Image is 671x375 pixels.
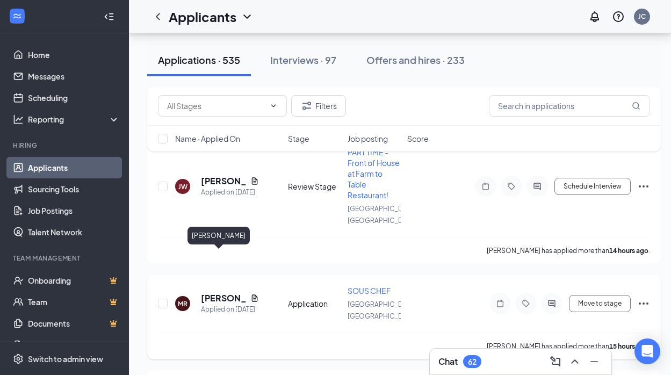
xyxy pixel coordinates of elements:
[588,355,601,368] svg: Minimize
[28,221,120,243] a: Talent Network
[288,181,341,192] div: Review Stage
[13,114,24,125] svg: Analysis
[158,53,240,67] div: Applications · 535
[13,254,118,263] div: Team Management
[28,291,120,313] a: TeamCrown
[250,294,259,302] svg: Document
[554,178,631,195] button: Schedule Interview
[28,313,120,334] a: DocumentsCrown
[520,299,532,308] svg: Tag
[637,297,650,310] svg: Ellipses
[609,342,648,350] b: 15 hours ago
[201,292,246,304] h5: [PERSON_NAME]
[169,8,236,26] h1: Applicants
[637,180,650,193] svg: Ellipses
[250,177,259,185] svg: Document
[531,182,544,191] svg: ActiveChat
[479,182,492,191] svg: Note
[545,299,558,308] svg: ActiveChat
[167,100,265,112] input: All Stages
[632,102,640,110] svg: MagnifyingGlass
[348,286,391,295] span: SOUS CHEF
[178,182,187,191] div: JW
[586,353,603,370] button: Minimize
[28,114,120,125] div: Reporting
[201,175,246,187] h5: [PERSON_NAME]
[13,141,118,150] div: Hiring
[28,354,103,364] div: Switch to admin view
[487,342,650,351] p: [PERSON_NAME] has applied more than .
[151,10,164,23] svg: ChevronLeft
[104,11,114,22] svg: Collapse
[638,12,646,21] div: JC
[241,10,254,23] svg: ChevronDown
[28,178,120,200] a: Sourcing Tools
[588,10,601,23] svg: Notifications
[487,246,650,255] p: [PERSON_NAME] has applied more than .
[28,44,120,66] a: Home
[566,353,583,370] button: ChevronUp
[288,298,341,309] div: Application
[291,95,346,117] button: Filter Filters
[28,157,120,178] a: Applicants
[175,133,240,144] span: Name · Applied On
[288,133,309,144] span: Stage
[348,300,417,320] span: [GEOGRAPHIC_DATA], [GEOGRAPHIC_DATA]
[494,299,507,308] svg: Note
[547,353,564,370] button: ComposeMessage
[28,270,120,291] a: OnboardingCrown
[609,247,648,255] b: 14 hours ago
[178,299,187,308] div: MR
[569,295,631,312] button: Move to stage
[28,200,120,221] a: Job Postings
[28,66,120,87] a: Messages
[348,205,417,225] span: [GEOGRAPHIC_DATA], [GEOGRAPHIC_DATA]
[348,133,388,144] span: Job posting
[634,338,660,364] div: Open Intercom Messenger
[348,147,400,200] span: PART TIME - Front of House at Farm to Table Restaurant!
[269,102,278,110] svg: ChevronDown
[13,354,24,364] svg: Settings
[201,187,259,198] div: Applied on [DATE]
[366,53,465,67] div: Offers and hires · 233
[568,355,581,368] svg: ChevronUp
[12,11,23,21] svg: WorkstreamLogo
[201,304,259,315] div: Applied on [DATE]
[270,53,336,67] div: Interviews · 97
[300,99,313,112] svg: Filter
[407,133,429,144] span: Score
[187,227,250,244] div: [PERSON_NAME]
[468,357,477,366] div: 62
[489,95,650,117] input: Search in applications
[549,355,562,368] svg: ComposeMessage
[438,356,458,367] h3: Chat
[612,10,625,23] svg: QuestionInfo
[28,334,120,356] a: SurveysCrown
[28,87,120,109] a: Scheduling
[505,182,518,191] svg: Tag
